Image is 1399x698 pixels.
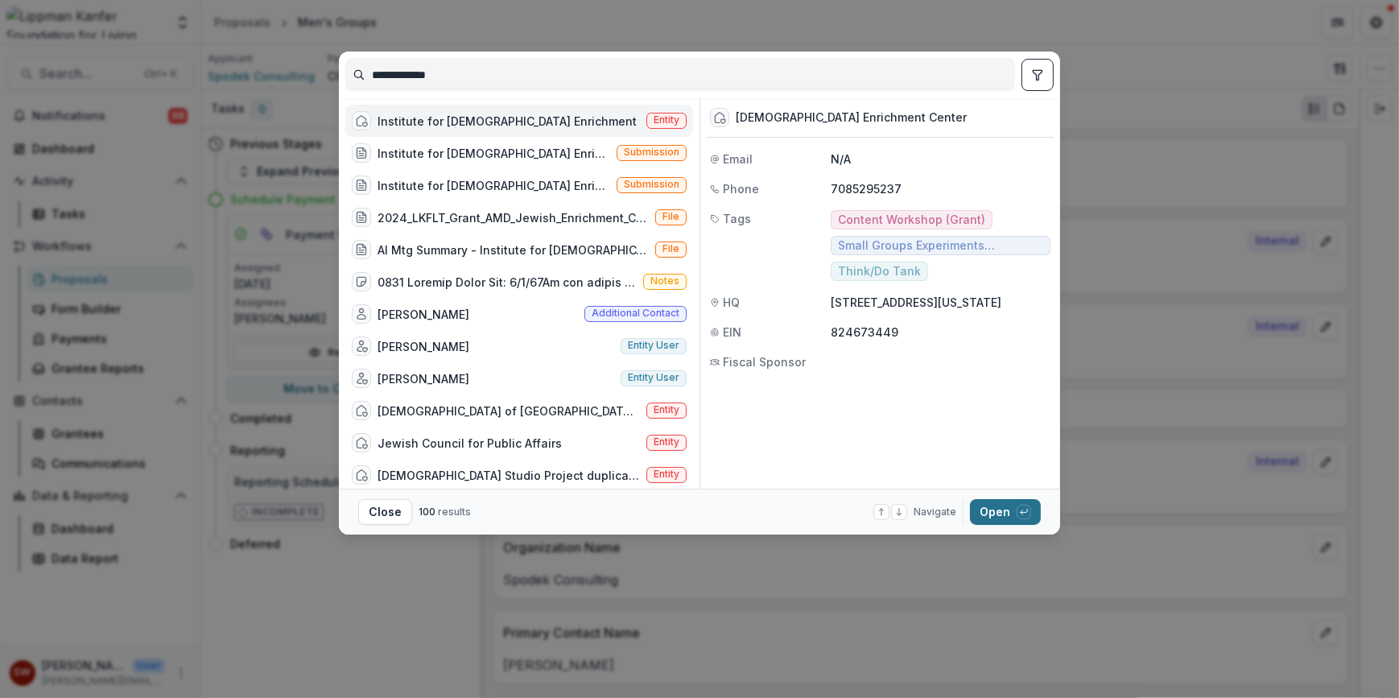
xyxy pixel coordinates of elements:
div: Institute for [DEMOGRAPHIC_DATA] Enrichment [378,113,637,130]
span: File [662,243,679,254]
div: 0831 Loremip Dolor Sit: 6/1/67Am con adipis el sed doeiusm TEM incidid utl etdolorema, al eni adm... [378,274,637,291]
span: Content Workshop (Grant) [838,213,985,227]
div: [DEMOGRAPHIC_DATA] Studio Project duplicate entry [378,467,640,484]
span: Entity user [628,340,679,351]
span: Navigate [914,505,956,519]
span: Entity user [628,372,679,383]
span: HQ [723,294,740,311]
button: toggle filters [1021,59,1054,91]
p: [STREET_ADDRESS][US_STATE] [831,294,1050,311]
div: AI Mtg Summary - Institute for [DEMOGRAPHIC_DATA] Enrichment - 02122025.pdf [378,242,649,258]
span: Email [723,151,753,167]
span: Entity [654,404,679,415]
span: File [662,211,679,222]
span: Entity [654,469,679,480]
span: Small Groups Experiments ([PERSON_NAME]) [838,239,1043,253]
span: EIN [723,324,741,341]
span: Tags [723,210,751,227]
div: Institute for [DEMOGRAPHIC_DATA] Enrichment - 2025 Grant/Partnerships (This form is to log the no... [378,145,610,162]
span: Submission [624,147,679,158]
p: 7085295237 [831,180,1050,197]
div: [PERSON_NAME] [378,338,469,355]
div: [PERSON_NAME] [378,306,469,323]
div: 2024_LKFLT_Grant_AMD_Jewish_Enrichment_Center.docx.pdf [378,209,649,226]
span: Notes [650,275,679,287]
span: Entity [654,436,679,448]
span: 100 [419,506,435,518]
button: Open [970,499,1041,525]
div: Jewish Council for Public Affairs [378,435,562,452]
span: Entity [654,114,679,126]
p: 824673449 [831,324,1050,341]
p: N/A [831,151,1050,167]
div: [DEMOGRAPHIC_DATA] of [GEOGRAPHIC_DATA][US_STATE] [378,403,640,419]
span: Phone [723,180,759,197]
button: Close [358,499,412,525]
span: Submission [624,179,679,190]
div: Institute for [DEMOGRAPHIC_DATA] Enrichment [378,177,610,194]
span: Fiscal Sponsor [723,353,806,370]
span: Think/Do Tank [838,265,921,279]
span: results [438,506,471,518]
div: [DEMOGRAPHIC_DATA] Enrichment Center [736,111,967,125]
span: Additional contact [592,308,679,319]
div: [PERSON_NAME] [378,370,469,387]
